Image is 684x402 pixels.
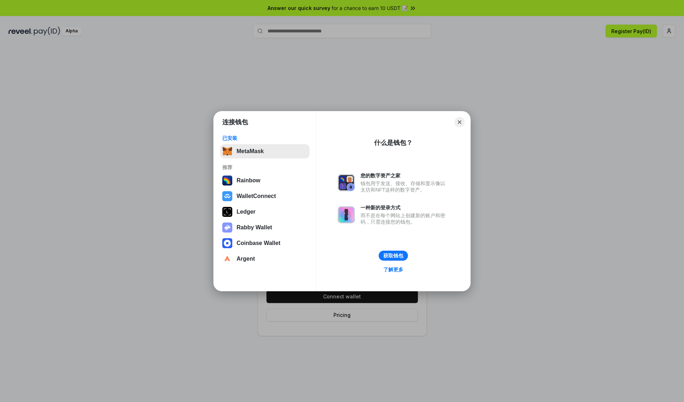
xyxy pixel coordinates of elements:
[379,251,408,261] button: 获取钱包
[361,180,449,193] div: 钱包用于发送、接收、存储和显示像以太坊和NFT这样的数字资产。
[220,236,310,250] button: Coinbase Wallet
[361,204,449,211] div: 一种新的登录方式
[237,240,280,246] div: Coinbase Wallet
[220,220,310,235] button: Rabby Wallet
[383,266,403,273] div: 了解更多
[222,238,232,248] img: svg+xml,%3Csvg%20width%3D%2228%22%20height%3D%2228%22%20viewBox%3D%220%200%2028%2028%22%20fill%3D...
[222,176,232,186] img: svg+xml,%3Csvg%20width%3D%22120%22%20height%3D%22120%22%20viewBox%3D%220%200%20120%20120%22%20fil...
[222,191,232,201] img: svg+xml,%3Csvg%20width%3D%2228%22%20height%3D%2228%22%20viewBox%3D%220%200%2028%2028%22%20fill%3D...
[383,252,403,259] div: 获取钱包
[220,144,310,158] button: MetaMask
[220,252,310,266] button: Argent
[222,135,307,141] div: 已安装
[237,148,264,155] div: MetaMask
[237,209,255,215] div: Ledger
[237,177,260,184] div: Rainbow
[222,207,232,217] img: svg+xml,%3Csvg%20xmlns%3D%22http%3A%2F%2Fwww.w3.org%2F2000%2Fsvg%22%20width%3D%2228%22%20height%3...
[237,224,272,231] div: Rabby Wallet
[361,212,449,225] div: 而不是在每个网站上创建新的账户和密码，只需连接您的钱包。
[338,206,355,223] img: svg+xml,%3Csvg%20xmlns%3D%22http%3A%2F%2Fwww.w3.org%2F2000%2Fsvg%22%20fill%3D%22none%22%20viewBox...
[220,189,310,203] button: WalletConnect
[220,205,310,219] button: Ledger
[379,265,408,274] a: 了解更多
[222,164,307,171] div: 推荐
[237,193,276,199] div: WalletConnect
[374,139,413,147] div: 什么是钱包？
[237,256,255,262] div: Argent
[338,174,355,191] img: svg+xml,%3Csvg%20xmlns%3D%22http%3A%2F%2Fwww.w3.org%2F2000%2Fsvg%22%20fill%3D%22none%22%20viewBox...
[222,223,232,233] img: svg+xml,%3Csvg%20xmlns%3D%22http%3A%2F%2Fwww.w3.org%2F2000%2Fsvg%22%20fill%3D%22none%22%20viewBox...
[455,117,465,127] button: Close
[222,118,248,126] h1: 连接钱包
[222,254,232,264] img: svg+xml,%3Csvg%20width%3D%2228%22%20height%3D%2228%22%20viewBox%3D%220%200%2028%2028%22%20fill%3D...
[361,172,449,179] div: 您的数字资产之家
[222,146,232,156] img: svg+xml,%3Csvg%20fill%3D%22none%22%20height%3D%2233%22%20viewBox%3D%220%200%2035%2033%22%20width%...
[220,173,310,188] button: Rainbow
